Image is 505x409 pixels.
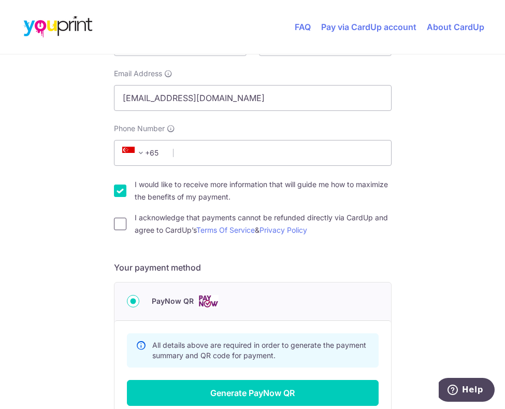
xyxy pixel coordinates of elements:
label: I would like to receive more information that will guide me how to maximize the benefits of my pa... [135,178,392,203]
div: PayNow QR Cards logo [127,295,379,308]
img: Cards logo [198,295,219,308]
iframe: Opens a widget where you can find more information [439,378,495,404]
a: Terms Of Service [196,225,255,234]
span: Email Address [114,68,162,79]
a: About CardUp [427,22,484,32]
span: +65 [122,147,147,159]
label: I acknowledge that payments cannot be refunded directly via CardUp and agree to CardUp’s & [135,211,392,236]
span: PayNow QR [152,295,194,307]
input: Email address [114,85,392,111]
a: Privacy Policy [259,225,307,234]
a: FAQ [295,22,311,32]
button: Generate PayNow QR [127,380,379,406]
span: +65 [119,147,166,159]
a: Pay via CardUp account [321,22,416,32]
span: Phone Number [114,123,165,134]
h5: Your payment method [114,261,392,274]
span: All details above are required in order to generate the payment summary and QR code for payment. [152,341,366,360]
